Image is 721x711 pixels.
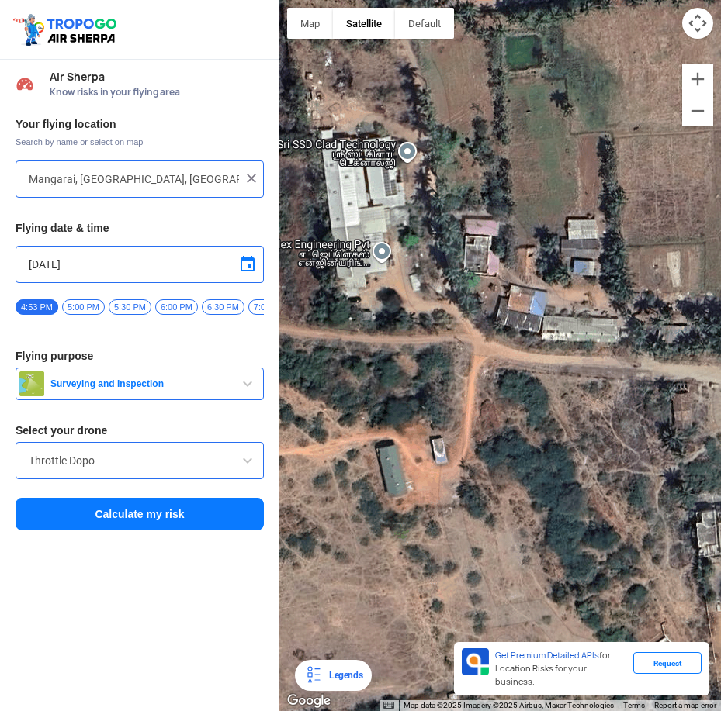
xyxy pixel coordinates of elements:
[244,171,259,186] img: ic_close.png
[495,650,599,661] span: Get Premium Detailed APIs
[323,666,362,685] div: Legends
[29,451,251,470] input: Search by name or Brand
[304,666,323,685] img: Legends
[50,71,264,83] span: Air Sherpa
[16,368,264,400] button: Surveying and Inspection
[489,648,633,689] div: for Location Risks for your business.
[16,425,264,436] h3: Select your drone
[155,299,198,315] span: 6:00 PM
[202,299,244,315] span: 6:30 PM
[109,299,151,315] span: 5:30 PM
[248,299,291,315] span: 7:00 PM
[623,701,645,709] a: Terms
[19,371,44,396] img: survey.png
[12,12,122,47] img: ic_tgdronemaps.svg
[404,701,614,709] span: Map data ©2025 Imagery ©2025 Airbus, Maxar Technologies
[29,255,251,274] input: Select Date
[16,136,264,148] span: Search by name or select on map
[62,299,105,315] span: 5:00 PM
[682,95,713,126] button: Zoom out
[16,498,264,530] button: Calculate my risk
[283,691,335,711] img: Google
[633,652,702,674] div: Request
[44,378,238,390] span: Surveying and Inspection
[16,299,58,315] span: 4:53 PM
[333,8,395,39] button: Show satellite imagery
[462,648,489,675] img: Premium APIs
[16,119,264,129] h3: Your flying location
[29,170,239,188] input: Search your flying location
[682,64,713,95] button: Zoom in
[50,86,264,98] span: Know risks in your flying area
[16,223,264,233] h3: Flying date & time
[16,74,34,93] img: Risk Scores
[383,700,394,711] button: Keyboard shortcuts
[283,691,335,711] a: Open this area in Google Maps (opens a new window)
[16,350,264,361] h3: Flying purpose
[682,8,713,39] button: Map camera controls
[654,701,716,709] a: Report a map error
[287,8,333,39] button: Show street map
